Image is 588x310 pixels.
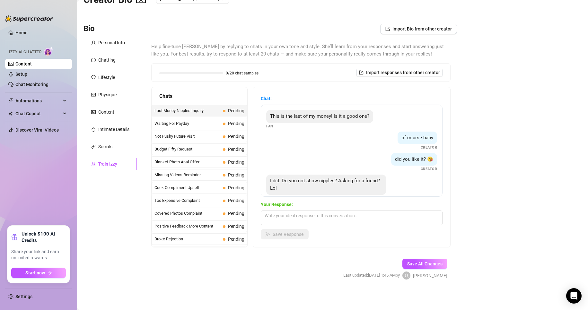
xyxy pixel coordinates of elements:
[343,272,400,279] span: Last updated: [DATE] 1:45 AM by
[154,185,220,191] span: Cock Compliment Upsell
[228,108,244,113] span: Pending
[154,210,220,217] span: Covered Photos Complaint
[44,47,54,56] img: AI Chatter
[11,234,18,240] span: gift
[15,96,61,106] span: Automations
[421,145,437,150] span: Creator
[154,236,220,242] span: Broke Rejection
[5,15,53,22] img: logo-BBDzfeDw.svg
[261,96,272,101] strong: Chat:
[154,133,220,140] span: Not Pushy Future Visit
[25,270,45,275] span: Start now
[98,160,117,168] div: Train Izzy
[22,231,66,244] strong: Unlock $100 AI Credits
[98,74,115,81] div: Lifestyle
[366,70,440,75] span: Import responses from other creator
[98,126,129,133] div: Intimate Details
[228,224,244,229] span: Pending
[359,70,364,75] span: import
[228,159,244,165] span: Pending
[226,71,259,75] span: 0/20 chat samples
[11,268,66,278] button: Start nowarrow-right
[228,198,244,203] span: Pending
[91,58,96,62] span: message
[154,223,220,229] span: Positive Feedback More Content
[98,91,117,98] div: Physique
[261,229,309,239] button: Save Response
[91,144,96,149] span: link
[91,110,96,114] span: picture
[228,185,244,190] span: Pending
[154,108,220,114] span: Last Money Nipples Inquiry
[401,135,433,141] span: of course baby
[402,259,447,269] button: Save All Changes
[9,49,41,55] span: Izzy AI Chatter
[151,43,451,58] span: Help fine-tune [PERSON_NAME] by replying to chats in your own tone and style. She’ll learn from y...
[154,146,220,152] span: Budget Fifty Request
[228,211,244,216] span: Pending
[15,82,48,87] a: Chat Monitoring
[413,272,447,279] span: [PERSON_NAME]
[11,249,66,261] span: Share your link and earn unlimited rewards
[91,127,96,132] span: fire
[91,92,96,97] span: idcard
[83,24,95,34] h3: Bio
[8,98,13,103] span: thunderbolt
[392,26,452,31] span: Import Bio from other creator
[266,124,273,129] span: Fan
[154,159,220,165] span: Blanket Photo Anal Offer
[270,113,369,119] span: This is the last of my money! Is it a good one?
[404,273,409,278] span: user
[8,111,13,116] img: Chat Copilot
[15,30,28,35] a: Home
[261,202,293,207] strong: Your Response:
[159,92,172,100] span: Chats
[15,72,27,77] a: Setup
[407,261,443,266] span: Save All Changes
[380,24,457,34] button: Import Bio from other creator
[15,61,32,66] a: Content
[228,147,244,152] span: Pending
[91,75,96,80] span: heart
[98,56,116,64] div: Chatting
[228,237,244,242] span: Pending
[228,172,244,177] span: Pending
[566,288,582,304] div: Open Intercom Messenger
[15,108,61,119] span: Chat Copilot
[228,121,244,126] span: Pending
[91,162,96,166] span: experiment
[98,143,112,150] div: Socials
[421,166,437,172] span: Creator
[356,69,443,76] button: Import responses from other creator
[395,156,433,162] span: did you like it? 😘
[15,127,59,133] a: Discover Viral Videos
[91,40,96,45] span: user
[266,195,273,201] span: Fan
[154,120,220,127] span: Waiting For Payday
[154,172,220,178] span: Missing Videos Reminder
[15,294,32,299] a: Settings
[228,134,244,139] span: Pending
[98,108,114,116] div: Content
[385,27,390,31] span: import
[154,197,220,204] span: Too Expensive Complaint
[98,39,125,46] div: Personal Info
[270,178,380,191] span: I did. Do you not show nipples? Asking for a friend? Lol
[48,271,52,275] span: arrow-right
